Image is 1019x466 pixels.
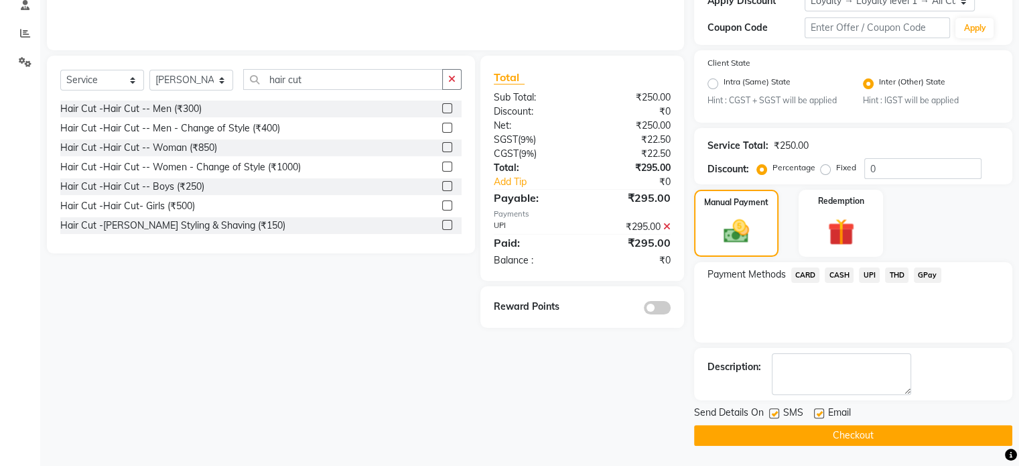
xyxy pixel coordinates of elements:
label: Fixed [836,162,856,174]
div: Paid: [484,235,582,251]
div: Payments [494,209,671,220]
small: Hint : IGST will be applied [863,95,999,107]
span: CARD [791,268,820,283]
img: _cash.svg [716,217,757,246]
div: Service Total: [707,139,768,153]
div: ₹0 [582,105,681,119]
div: ₹250.00 [774,139,809,153]
input: Search or Scan [243,69,443,90]
div: Hair Cut -Hair Cut -- Men (₹300) [60,102,202,116]
span: SMS [783,406,803,422]
div: ( ) [484,133,582,147]
label: Client State [707,57,750,69]
input: Enter Offer / Coupon Code [805,17,951,38]
div: Total: [484,161,582,175]
div: ₹295.00 [582,161,681,175]
div: ₹295.00 [582,220,681,234]
div: ₹0 [582,253,681,268]
div: Hair Cut -Hair Cut -- Woman (₹850) [60,141,217,155]
img: _gift.svg [819,215,863,249]
label: Manual Payment [704,196,768,209]
div: Sub Total: [484,91,582,105]
div: ₹0 [598,175,680,189]
div: ₹250.00 [582,91,681,105]
div: Payable: [484,190,582,206]
div: ₹250.00 [582,119,681,133]
div: Discount: [707,162,749,176]
span: CGST [494,148,519,160]
label: Inter (Other) State [879,76,945,92]
span: CASH [825,268,854,283]
span: THD [885,268,908,283]
span: Send Details On [694,406,764,422]
div: Hair Cut -Hair Cut- Girls (₹500) [60,199,195,213]
span: Total [494,70,525,84]
div: Net: [484,119,582,133]
span: Payment Methods [707,268,786,282]
label: Intra (Same) State [724,76,791,92]
span: 9% [521,134,533,145]
small: Hint : CGST + SGST will be applied [707,95,843,107]
span: Email [828,406,851,422]
div: Hair Cut -Hair Cut -- Men - Change of Style (₹400) [60,121,280,135]
div: Discount: [484,105,582,119]
div: Balance : [484,253,582,268]
span: SGST [494,133,518,145]
div: Reward Points [484,300,582,314]
div: UPI [484,220,582,234]
div: Description: [707,360,761,374]
div: Hair Cut -Hair Cut -- Women - Change of Style (₹1000) [60,160,301,174]
span: UPI [859,268,880,283]
div: ₹295.00 [582,190,681,206]
div: Hair Cut -Hair Cut -- Boys (₹250) [60,180,204,194]
div: ( ) [484,147,582,161]
div: Coupon Code [707,21,805,35]
span: GPay [914,268,941,283]
label: Redemption [818,195,864,207]
button: Checkout [694,425,1012,446]
div: Hair Cut -[PERSON_NAME] Styling & Shaving (₹150) [60,219,285,233]
label: Percentage [772,162,815,174]
span: 9% [521,148,534,159]
div: ₹295.00 [582,235,681,251]
button: Apply [955,18,994,38]
div: ₹22.50 [582,133,681,147]
a: Add Tip [484,175,598,189]
div: ₹22.50 [582,147,681,161]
